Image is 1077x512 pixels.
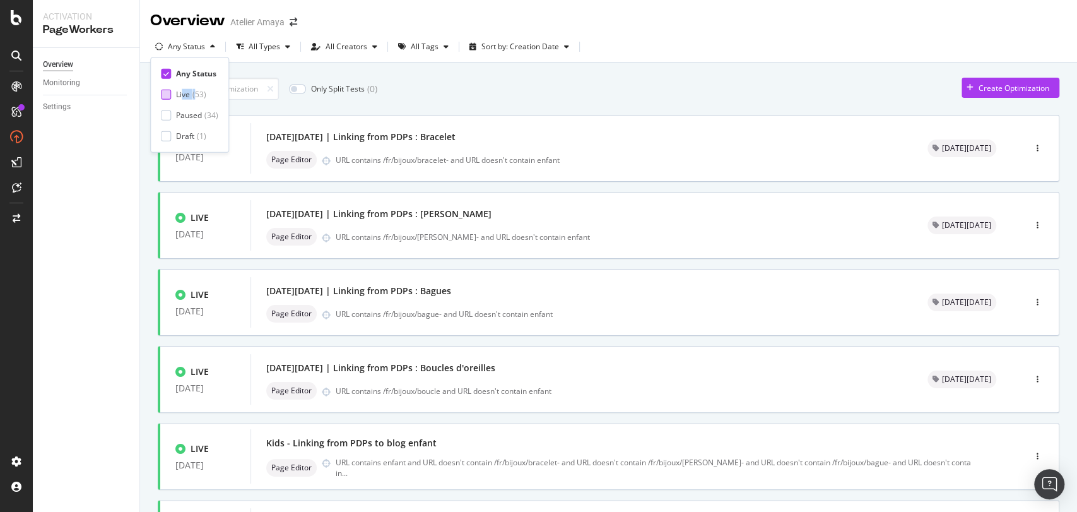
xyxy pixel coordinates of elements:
div: URL contains enfant and URL doesn't contain /fr/bijoux/bracelet- and URL doesn't contain /fr/bijo... [336,457,971,479]
span: Page Editor [271,464,312,472]
div: neutral label [266,382,317,400]
div: neutral label [927,294,996,311]
div: neutral label [927,217,996,234]
div: neutral label [927,371,996,388]
div: ( 1 ) [197,131,206,141]
div: ( 34 ) [204,110,218,121]
div: PageWorkers [43,23,129,37]
div: URL contains /fr/bijoux/bague- and URL doesn't contain enfant [336,309,897,319]
div: [DATE] [175,229,235,239]
span: [DATE][DATE] [942,299,991,306]
div: URL contains /fr/bijoux/[PERSON_NAME]- and URL doesn't contain enfant [336,232,897,242]
div: All Creators [326,43,367,51]
div: arrow-right-arrow-left [290,18,297,27]
div: Activation [43,10,129,23]
div: [DATE][DATE] | Linking from PDPs : Bagues [266,285,451,297]
div: LIVE [191,366,209,378]
div: neutral label [927,140,996,157]
a: Monitoring [43,76,131,90]
div: Any Status [176,68,216,79]
div: Any Status [168,43,205,51]
span: ... [342,468,348,479]
button: Sort by: Creation Date [464,37,574,57]
div: Only Split Tests [311,83,365,94]
div: Monitoring [43,76,80,90]
div: Paused [176,110,202,121]
div: Kids - Linking from PDPs to blog enfant [266,437,437,449]
div: All Types [249,43,280,51]
span: [DATE][DATE] [942,145,991,152]
div: Overview [43,58,73,71]
div: [DATE][DATE] | Linking from PDPs : Bracelet [266,131,456,143]
span: Page Editor [271,233,312,241]
div: Settings [43,100,71,114]
div: LIVE [191,289,209,301]
button: All Tags [393,37,454,57]
div: [DATE][DATE] | Linking from PDPs : [PERSON_NAME] [266,208,491,220]
a: Overview [43,58,131,71]
div: Sort by: Creation Date [481,43,559,51]
div: Live [176,89,190,100]
div: LIVE [191,443,209,455]
div: [DATE] [175,383,235,393]
div: URL contains /fr/bijoux/bracelet- and URL doesn't contain enfant [336,155,897,165]
div: [DATE] [175,306,235,316]
div: LIVE [191,211,209,224]
div: ( 0 ) [367,83,377,95]
span: Page Editor [271,310,312,318]
div: Open Intercom Messenger [1034,469,1064,499]
span: Page Editor [271,156,312,164]
button: Create Optimization [962,78,1059,98]
div: neutral label [266,151,317,169]
span: [DATE][DATE] [942,376,991,383]
span: Page Editor [271,387,312,395]
button: Any Status [150,37,220,57]
div: Atelier Amaya [230,16,285,28]
a: Settings [43,100,131,114]
div: ( 53 ) [192,89,206,100]
div: Draft [176,131,194,141]
div: Overview [150,10,225,32]
div: All Tags [411,43,438,51]
span: [DATE][DATE] [942,222,991,229]
div: URL contains /fr/bijoux/boucle and URL doesn't contain enfant [336,386,897,396]
button: All Creators [306,37,382,57]
div: Create Optimization [979,83,1049,93]
div: [DATE] [175,460,235,470]
button: All Types [231,37,295,57]
div: [DATE] [175,152,235,162]
div: neutral label [266,228,317,246]
div: neutral label [266,459,317,477]
div: [DATE][DATE] | Linking from PDPs : Boucles d'oreilles [266,362,495,374]
div: neutral label [266,305,317,323]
